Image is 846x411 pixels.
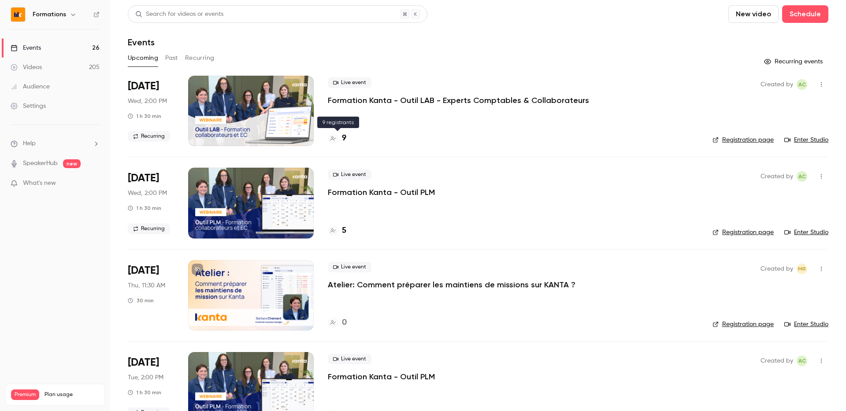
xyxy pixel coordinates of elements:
[784,320,828,329] a: Enter Studio
[33,10,66,19] h6: Formations
[128,37,155,48] h1: Events
[760,55,828,69] button: Recurring events
[798,171,806,182] span: AC
[712,320,774,329] a: Registration page
[328,371,435,382] a: Formation Kanta - Outil PLM
[712,228,774,237] a: Registration page
[712,136,774,144] a: Registration page
[761,171,793,182] span: Created by
[128,205,161,212] div: 1 h 30 min
[342,317,347,329] h4: 0
[761,356,793,366] span: Created by
[797,171,807,182] span: Anaïs Cachelou
[11,44,41,52] div: Events
[328,132,346,144] a: 9
[128,356,159,370] span: [DATE]
[89,180,100,187] iframe: Noticeable Trigger
[328,169,371,180] span: Live event
[797,264,807,274] span: Marion Roquet
[11,7,25,22] img: Formations
[63,159,81,168] span: new
[128,79,159,93] span: [DATE]
[11,102,46,110] div: Settings
[728,5,779,23] button: New video
[328,95,589,106] a: Formation Kanta - Outil LAB - Experts Comptables & Collaborateurs
[128,389,161,396] div: 1 h 30 min
[328,354,371,364] span: Live event
[761,264,793,274] span: Created by
[11,63,42,72] div: Videos
[328,317,347,329] a: 0
[23,179,56,188] span: What's new
[784,228,828,237] a: Enter Studio
[135,10,223,19] div: Search for videos or events
[11,389,39,400] span: Premium
[784,136,828,144] a: Enter Studio
[185,51,215,65] button: Recurring
[128,113,161,120] div: 1 h 30 min
[45,391,99,398] span: Plan usage
[11,82,50,91] div: Audience
[128,373,163,382] span: Tue, 2:00 PM
[328,262,371,272] span: Live event
[797,79,807,90] span: Anaïs Cachelou
[328,187,435,198] a: Formation Kanta - Outil PLM
[11,139,100,148] li: help-dropdown-opener
[128,168,174,238] div: Sep 24 Wed, 2:00 PM (Europe/Paris)
[128,171,159,185] span: [DATE]
[798,264,806,274] span: MR
[328,77,371,88] span: Live event
[342,132,346,144] h4: 9
[128,264,159,278] span: [DATE]
[23,159,58,168] a: SpeakerHub
[128,297,154,304] div: 30 min
[798,79,806,90] span: AC
[128,260,174,330] div: Sep 25 Thu, 11:30 AM (Europe/Paris)
[128,76,174,146] div: Sep 24 Wed, 2:00 PM (Europe/Paris)
[128,97,167,106] span: Wed, 2:00 PM
[798,356,806,366] span: AC
[128,51,158,65] button: Upcoming
[782,5,828,23] button: Schedule
[328,279,575,290] a: Atelier: Comment préparer les maintiens de missions sur KANTA ?
[128,189,167,198] span: Wed, 2:00 PM
[128,224,170,234] span: Recurring
[761,79,793,90] span: Created by
[328,225,346,237] a: 5
[797,356,807,366] span: Anaïs Cachelou
[342,225,346,237] h4: 5
[128,131,170,142] span: Recurring
[128,281,165,290] span: Thu, 11:30 AM
[165,51,178,65] button: Past
[23,139,36,148] span: Help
